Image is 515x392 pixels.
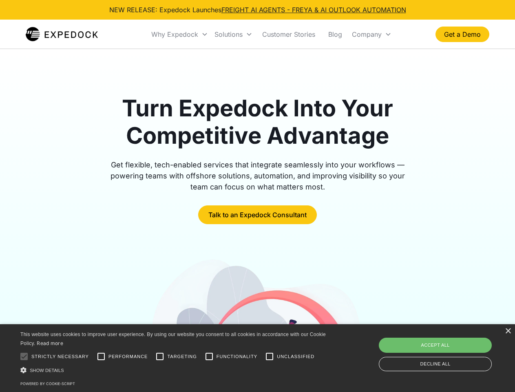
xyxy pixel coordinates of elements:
[352,30,382,38] div: Company
[214,30,243,38] div: Solutions
[435,27,489,42] a: Get a Demo
[211,20,256,48] div: Solutions
[101,159,414,192] div: Get flexible, tech-enabled services that integrate seamlessly into your workflows — powering team...
[20,366,329,374] div: Show details
[217,353,257,360] span: Functionality
[322,20,349,48] a: Blog
[151,30,198,38] div: Why Expedock
[20,381,75,386] a: Powered by cookie-script
[379,304,515,392] iframe: Chat Widget
[101,95,414,149] h1: Turn Expedock Into Your Competitive Advantage
[198,205,317,224] a: Talk to an Expedock Consultant
[30,368,64,373] span: Show details
[37,340,63,346] a: Read more
[26,26,98,42] a: home
[167,353,197,360] span: Targeting
[221,6,406,14] a: FREIGHT AI AGENTS - FREYA & AI OUTLOOK AUTOMATION
[108,353,148,360] span: Performance
[20,332,326,347] span: This website uses cookies to improve user experience. By using our website you consent to all coo...
[349,20,395,48] div: Company
[256,20,322,48] a: Customer Stories
[26,26,98,42] img: Expedock Logo
[31,353,89,360] span: Strictly necessary
[109,5,406,15] div: NEW RELEASE: Expedock Launches
[148,20,211,48] div: Why Expedock
[277,353,314,360] span: Unclassified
